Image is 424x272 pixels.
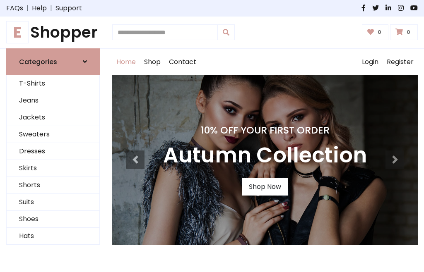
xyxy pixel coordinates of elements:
a: Suits [7,194,99,211]
a: Skirts [7,160,99,177]
a: Categories [6,48,100,75]
a: Shop Now [242,178,288,196]
h1: Shopper [6,23,100,42]
a: Jeans [7,92,99,109]
a: EShopper [6,23,100,42]
a: Shorts [7,177,99,194]
a: Hats [7,228,99,245]
a: T-Shirts [7,75,99,92]
a: Jackets [7,109,99,126]
a: Contact [165,49,200,75]
h6: Categories [19,58,57,66]
a: FAQs [6,3,23,13]
span: | [23,3,32,13]
span: | [47,3,55,13]
a: 0 [390,24,418,40]
a: Home [112,49,140,75]
a: Login [358,49,383,75]
a: Register [383,49,418,75]
a: Sweaters [7,126,99,143]
a: Shop [140,49,165,75]
a: 0 [362,24,389,40]
a: Help [32,3,47,13]
a: Shoes [7,211,99,228]
span: E [6,21,29,43]
h3: Autumn Collection [163,143,367,168]
span: 0 [405,29,412,36]
h4: 10% Off Your First Order [163,124,367,136]
a: Support [55,3,82,13]
a: Dresses [7,143,99,160]
span: 0 [376,29,383,36]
